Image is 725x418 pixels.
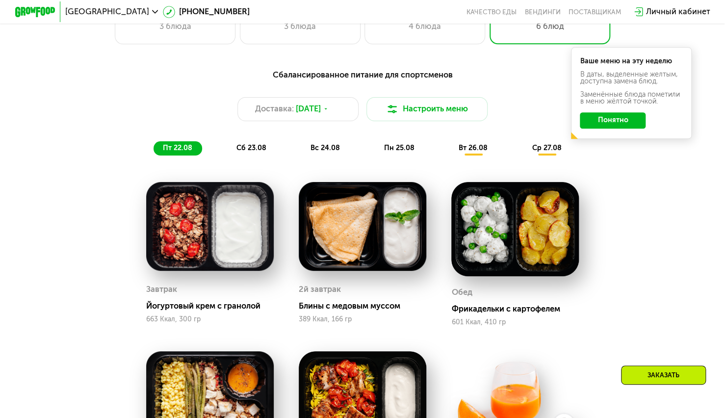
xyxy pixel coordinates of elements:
a: Вендинги [525,8,561,16]
div: поставщикам [569,8,621,16]
div: 389 Ккал, 166 гр [299,315,426,323]
div: 6 блюд [500,21,599,33]
div: 3 блюда [250,21,350,33]
div: Йогуртовый крем с гранолой [146,301,282,312]
span: пн 25.08 [384,144,414,152]
div: В даты, выделенные желтым, доступна замена блюд. [580,71,682,85]
span: сб 23.08 [236,144,266,152]
div: Личный кабинет [646,6,710,18]
div: Заказать [621,366,706,385]
span: вт 26.08 [459,144,488,152]
div: 4 блюда [375,21,475,33]
div: Завтрак [146,282,177,297]
a: Качество еды [466,8,517,16]
span: Доставка: [255,103,294,115]
div: Ваше меню на эту неделю [580,58,682,65]
div: 2й завтрак [299,282,341,297]
button: Понятно [580,112,646,129]
div: Фрикадельки с картофелем [451,304,587,314]
span: вс 24.08 [311,144,340,152]
div: Блины с медовым муссом [299,301,434,312]
span: ср 27.08 [532,144,561,152]
div: 3 блюда [126,21,225,33]
div: Заменённые блюда пометили в меню жёлтой точкой. [580,91,682,105]
span: [GEOGRAPHIC_DATA] [65,8,149,16]
span: [DATE] [296,103,321,115]
div: 663 Ккал, 300 гр [146,315,274,323]
span: пт 22.08 [163,144,192,152]
div: Сбалансированное питание для спортсменов [64,69,660,81]
button: Настроить меню [366,97,487,121]
a: [PHONE_NUMBER] [163,6,250,18]
div: 601 Ккал, 410 гр [451,318,579,326]
div: Обед [451,285,472,300]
